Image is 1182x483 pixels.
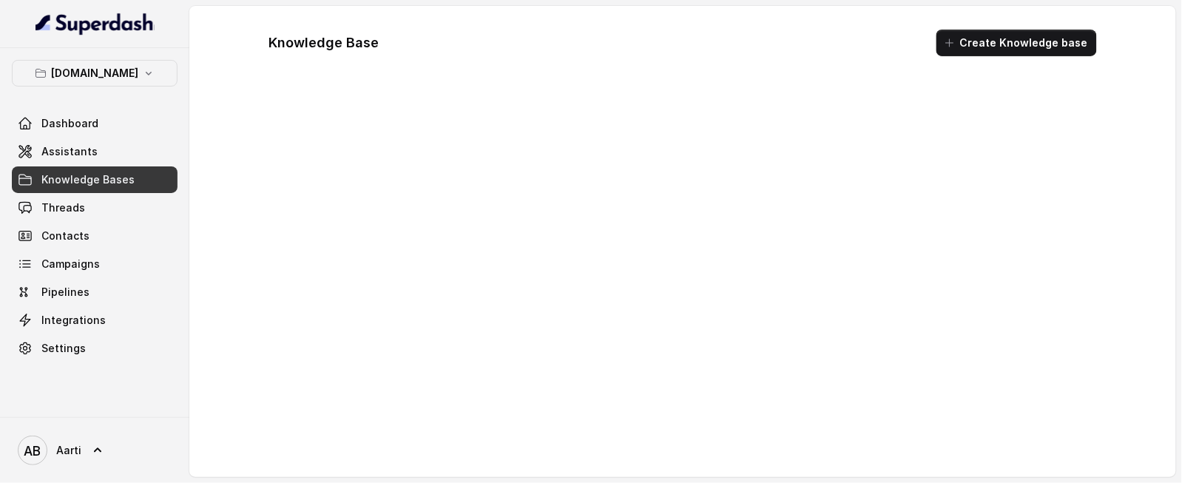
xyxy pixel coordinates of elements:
[12,223,178,249] a: Contacts
[41,116,98,131] span: Dashboard
[41,172,135,187] span: Knowledge Bases
[51,64,138,82] p: [DOMAIN_NAME]
[12,110,178,137] a: Dashboard
[12,335,178,362] a: Settings
[41,341,86,356] span: Settings
[41,313,106,328] span: Integrations
[56,443,81,458] span: Aarti
[269,31,379,55] h1: Knowledge Base
[41,229,90,243] span: Contacts
[24,443,41,459] text: AB
[41,144,98,159] span: Assistants
[41,257,100,271] span: Campaigns
[12,307,178,334] a: Integrations
[936,30,1097,56] button: Create Knowledge base
[12,60,178,87] button: [DOMAIN_NAME]
[12,195,178,221] a: Threads
[41,285,90,300] span: Pipelines
[12,279,178,305] a: Pipelines
[41,200,85,215] span: Threads
[12,166,178,193] a: Knowledge Bases
[12,251,178,277] a: Campaigns
[12,138,178,165] a: Assistants
[12,430,178,471] a: Aarti
[36,12,155,36] img: light.svg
